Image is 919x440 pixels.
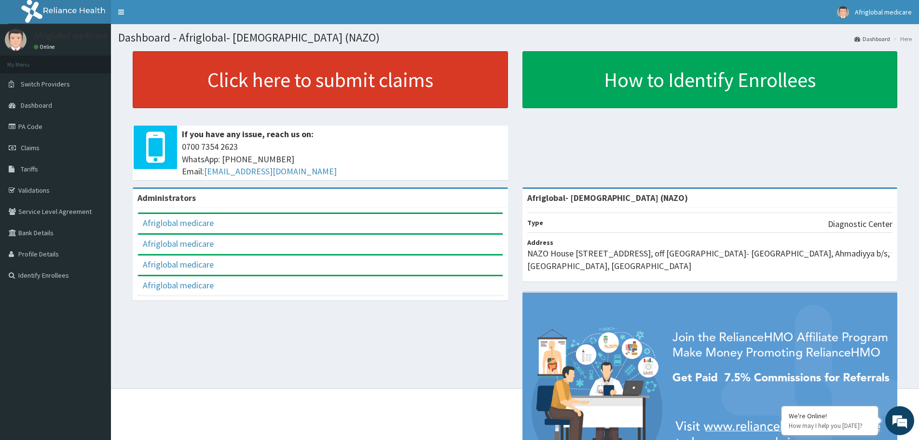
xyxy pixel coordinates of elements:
span: 0700 7354 2623 WhatsApp: [PHONE_NUMBER] Email: [182,141,503,178]
a: Dashboard [854,35,890,43]
div: Minimize live chat window [158,5,181,28]
a: Afriglobal medicare [143,217,214,228]
b: Type [527,218,543,227]
strong: Afriglobal- [DEMOGRAPHIC_DATA] (NAZO) [527,192,688,203]
a: Afriglobal medicare [143,259,214,270]
a: How to Identify Enrollees [522,51,898,108]
a: Afriglobal medicare [143,280,214,291]
img: d_794563401_company_1708531726252_794563401 [18,48,39,72]
b: Address [527,238,553,247]
span: Dashboard [21,101,52,110]
a: Click here to submit claims [133,51,508,108]
span: Tariffs [21,165,38,173]
h1: Dashboard - Afriglobal- [DEMOGRAPHIC_DATA] (NAZO) [118,31,912,44]
p: Afriglobal medicare [34,31,107,40]
div: Chat with us now [50,54,162,67]
span: We're online! [56,122,133,219]
a: [EMAIL_ADDRESS][DOMAIN_NAME] [204,166,337,177]
p: NAZO House [STREET_ADDRESS], off [GEOGRAPHIC_DATA]- [GEOGRAPHIC_DATA], Ahmadiyya b/s, [GEOGRAPHIC... [527,247,893,272]
img: User Image [5,29,27,51]
b: Administrators [137,192,196,203]
textarea: Type your message and hit 'Enter' [5,264,184,298]
span: Claims [21,143,40,152]
span: Switch Providers [21,80,70,88]
a: Online [34,43,57,50]
div: We're Online! [789,412,871,420]
b: If you have any issue, reach us on: [182,128,314,140]
p: Diagnostic Center [828,218,892,230]
img: User Image [837,6,849,18]
p: How may I help you today? [789,422,871,430]
li: Here [891,35,912,43]
a: Afriglobal medicare [143,238,214,249]
span: Afriglobal medicare [855,8,912,16]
